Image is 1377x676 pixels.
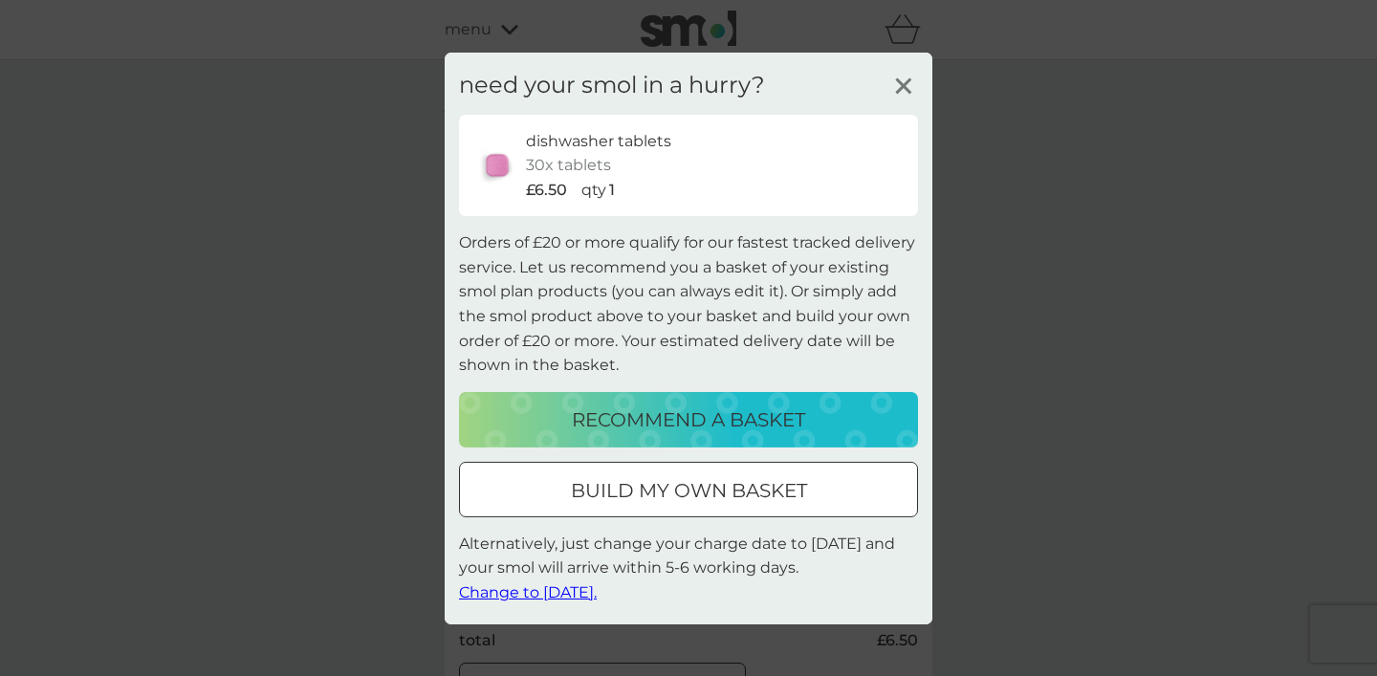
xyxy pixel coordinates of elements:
[459,230,918,378] p: Orders of £20 or more qualify for our fastest tracked delivery service. Let us recommend you a ba...
[459,583,597,601] span: Change to [DATE].
[609,178,615,203] p: 1
[459,532,918,605] p: Alternatively, just change your charge date to [DATE] and your smol will arrive within 5-6 workin...
[459,580,597,605] button: Change to [DATE].
[581,178,606,203] p: qty
[459,462,918,517] button: build my own basket
[526,128,671,153] p: dishwasher tablets
[571,475,807,506] p: build my own basket
[572,404,805,435] p: recommend a basket
[459,392,918,447] button: recommend a basket
[526,153,611,178] p: 30x tablets
[459,71,765,98] h3: need your smol in a hurry?
[526,178,567,203] p: £6.50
